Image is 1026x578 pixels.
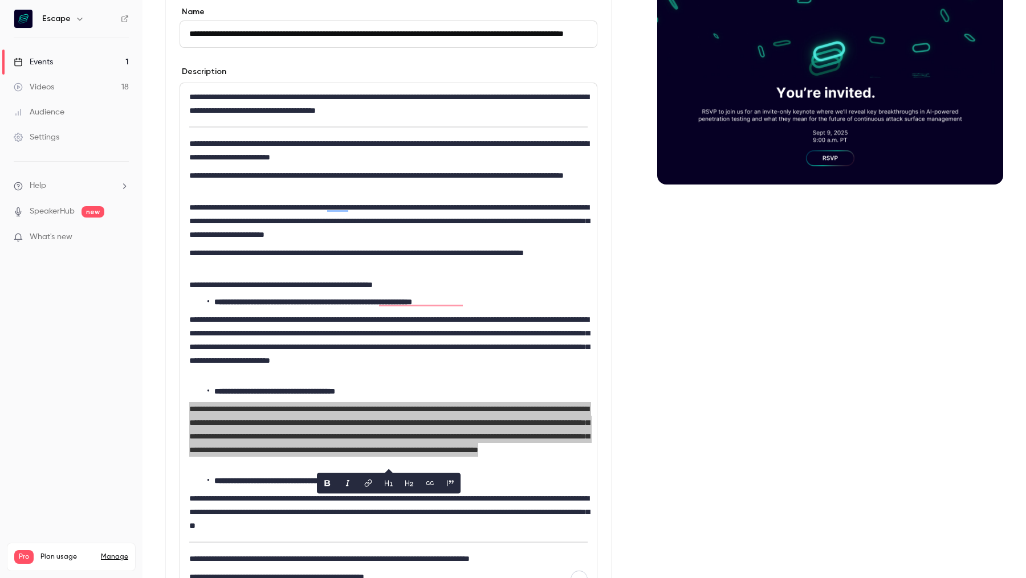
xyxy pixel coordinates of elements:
span: new [82,206,104,218]
label: Name [180,6,597,18]
span: Pro [14,550,34,564]
button: italic [339,474,357,492]
h6: Escape [42,13,71,24]
div: Events [14,56,53,68]
iframe: Noticeable Trigger [115,232,129,243]
a: SpeakerHub [30,206,75,218]
a: Manage [101,552,128,561]
span: Help [30,180,46,192]
button: blockquote [441,474,459,492]
button: link [359,474,377,492]
div: Videos [14,81,54,93]
span: What's new [30,231,72,243]
label: Description [180,66,226,77]
img: Escape [14,10,32,28]
button: bold [318,474,336,492]
div: Settings [14,132,59,143]
div: Audience [14,106,64,118]
li: help-dropdown-opener [14,180,129,192]
span: Plan usage [40,552,94,561]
